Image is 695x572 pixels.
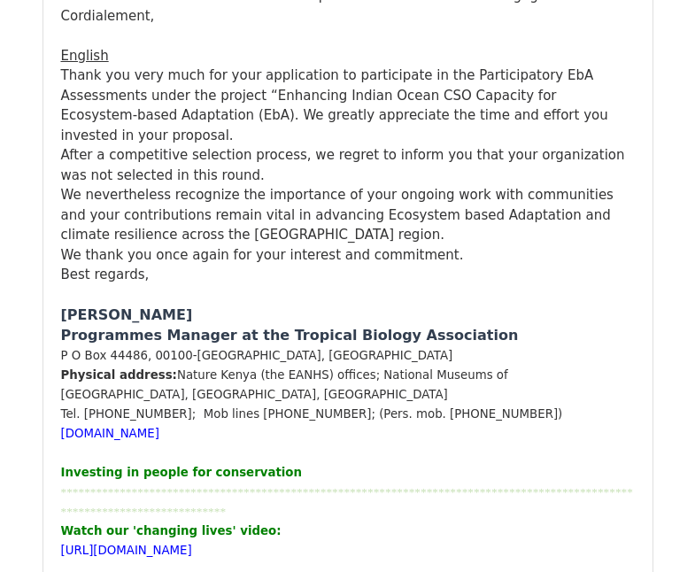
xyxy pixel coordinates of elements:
iframe: Chat Widget [606,487,695,572]
span: Investing in people for conservation [61,466,302,479]
b: Physical address: [61,368,177,382]
a: [DOMAIN_NAME] [61,427,159,440]
span: Watch our 'changing lives' video: [61,524,282,537]
div: Thank you very much for your application to participate in the Participatory EbA Assessments unde... [61,66,635,285]
span: Programmes Manager at the Tropical Biology Association [61,327,519,344]
u: English [61,48,109,64]
span: P O Box 44486, 00100-[GEOGRAPHIC_DATA], [GEOGRAPHIC_DATA] Nature Kenya (the EANHS) offices; Natio... [61,349,563,479]
a: [URL][DOMAIN_NAME] [61,544,192,557]
span: [PERSON_NAME] [61,306,193,323]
